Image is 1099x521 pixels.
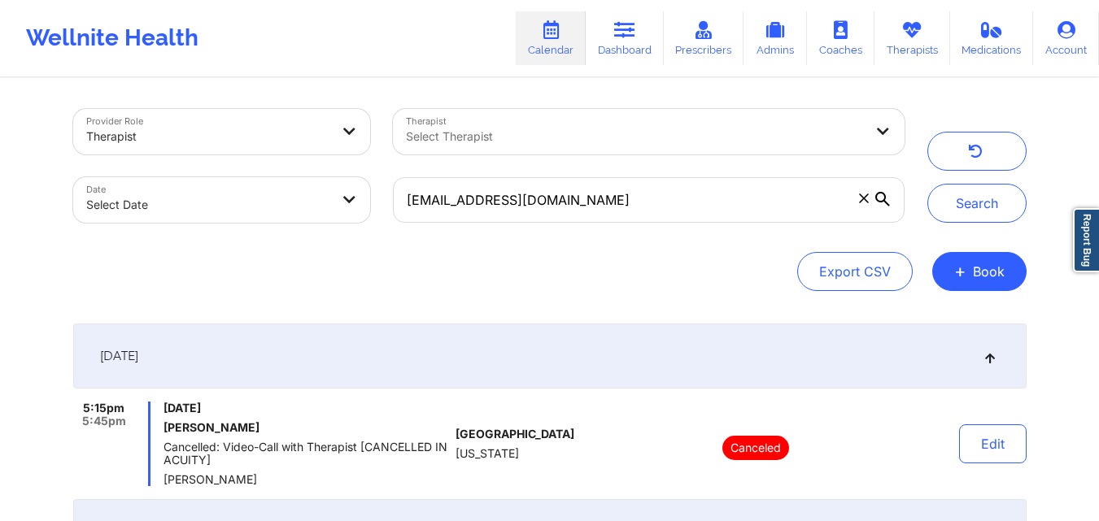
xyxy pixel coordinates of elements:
a: Therapists [874,11,950,65]
a: Dashboard [586,11,664,65]
span: [US_STATE] [456,447,519,460]
h6: [PERSON_NAME] [164,421,449,434]
a: Medications [950,11,1034,65]
a: Account [1033,11,1099,65]
a: Calendar [516,11,586,65]
span: [DATE] [164,402,449,415]
p: Canceled [722,436,789,460]
button: Search [927,184,1027,223]
div: Therapist [86,119,330,154]
div: Select Date [86,187,330,223]
a: Admins [744,11,807,65]
button: +Book [932,252,1027,291]
span: [GEOGRAPHIC_DATA] [456,428,574,441]
input: Search by patient email [393,177,904,223]
a: Report Bug [1073,208,1099,272]
span: [PERSON_NAME] [164,473,449,486]
span: [DATE] [100,348,138,364]
button: Edit [959,424,1027,463]
a: Prescribers [664,11,744,65]
button: Export CSV [797,252,913,291]
a: Coaches [807,11,874,65]
span: 5:45pm [82,415,126,428]
span: Cancelled: Video-Call with Therapist [CANCELLED IN ACUITY] [164,441,449,467]
span: + [954,267,966,276]
span: 5:15pm [83,402,124,415]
